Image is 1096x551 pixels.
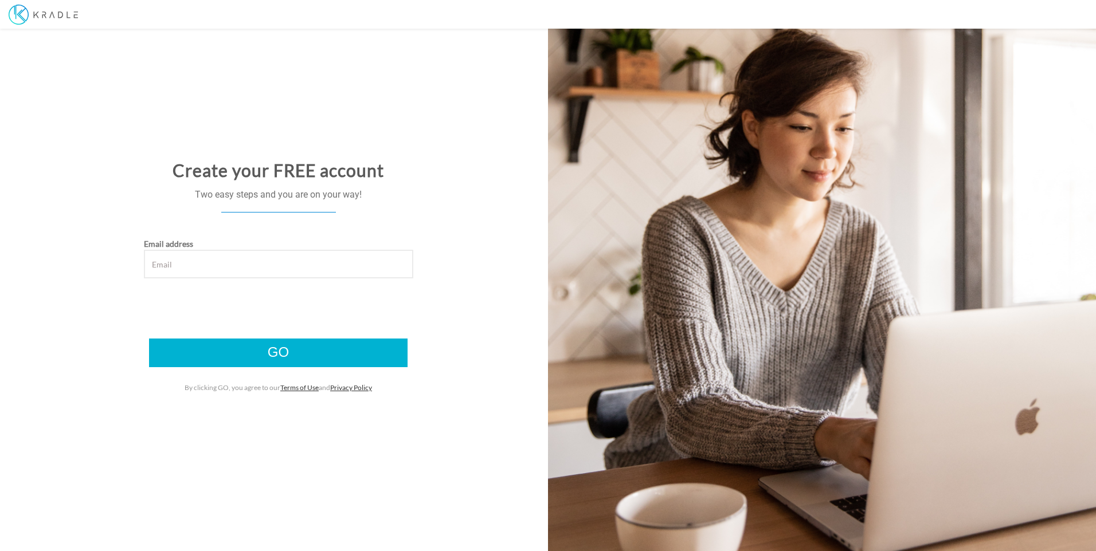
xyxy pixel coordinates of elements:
a: Terms of Use [280,383,319,392]
input: Email [144,250,413,278]
img: Kradle [9,5,78,25]
input: Go [149,339,408,367]
a: Privacy Policy [330,383,372,392]
label: By clicking GO, you agree to our and [185,383,372,392]
p: Two easy steps and you are on your way! [9,188,548,202]
h2: Create your FREE account [9,161,548,180]
label: Email address [144,238,193,250]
